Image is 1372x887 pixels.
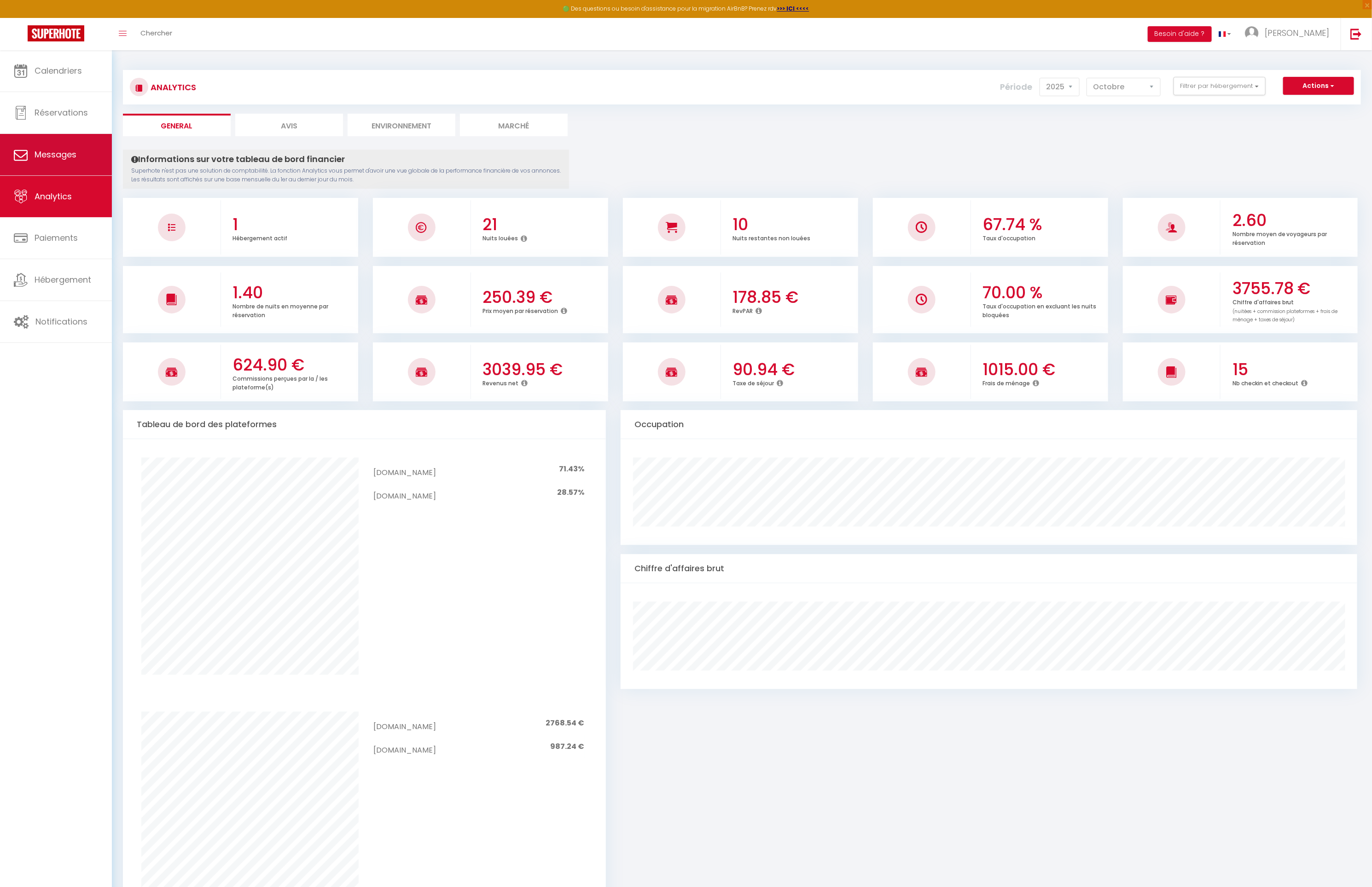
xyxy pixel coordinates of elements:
[1238,18,1341,50] a: ... [PERSON_NAME]
[733,377,774,387] p: Taxe de séjour
[348,114,455,136] li: Environnement
[483,360,605,379] h3: 3039.95 €
[733,360,855,379] h3: 90.94 €
[235,114,343,136] li: Avis
[1232,377,1299,387] p: Nb checkin et checkout
[483,305,558,315] p: Prix moyen par réservation
[559,464,584,474] span: 71.43%
[1232,296,1338,324] p: Chiffre d'affaires brut
[131,154,561,164] h4: Informations sur votre tableau de bord financier
[1232,279,1355,298] h3: 3755.78 €
[621,410,1357,439] div: Occupation
[233,301,328,319] p: Nombre de nuits en moyenne par réservation
[373,735,436,758] td: [DOMAIN_NAME]
[35,107,88,118] span: Réservations
[1232,211,1355,230] h3: 2.60
[1000,77,1033,97] label: Période
[140,28,172,38] span: Chercher
[1148,26,1212,42] button: Besoin d'aide ?
[483,288,605,307] h3: 250.39 €
[123,114,231,136] li: General
[460,114,568,136] li: Marché
[550,741,584,752] span: 987.24 €
[733,232,810,242] p: Nuits restantes non louées
[733,288,855,307] h3: 178.85 €
[982,232,1035,242] p: Taux d'occupation
[982,283,1105,302] h3: 70.00 %
[233,373,328,391] p: Commissions perçues par la / les plateforme(s)
[373,712,436,735] td: [DOMAIN_NAME]
[777,5,809,12] a: >>> ICI <<<<
[35,232,78,243] span: Paiements
[168,224,175,231] img: NO IMAGE
[621,554,1357,583] div: Chiffre d'affaires brut
[1350,28,1362,40] img: logout
[1232,228,1327,247] p: Nombre moyen de voyageurs par réservation
[148,77,196,98] h3: Analytics
[35,65,82,76] span: Calendriers
[483,377,518,387] p: Revenus net
[483,232,518,242] p: Nuits louées
[131,167,561,184] p: Superhote n'est pas une solution de comptabilité. La fonction Analytics vous permet d'avoir une v...
[1283,77,1354,95] button: Actions
[123,410,606,439] div: Tableau de bord des plateformes
[982,360,1105,379] h3: 1015.00 €
[233,215,355,234] h3: 1
[233,232,287,242] p: Hébergement actif
[373,481,436,504] td: [DOMAIN_NAME]
[1265,27,1329,39] span: [PERSON_NAME]
[1232,308,1338,324] span: (nuitées + commission plateformes + frais de ménage + taxes de séjour)
[35,274,91,285] span: Hébergement
[733,305,753,315] p: RevPAR
[233,355,355,375] h3: 624.90 €
[916,294,927,305] img: NO IMAGE
[1174,77,1266,95] button: Filtrer par hébergement
[982,301,1096,319] p: Taux d'occupation en excluant les nuits bloquées
[1232,360,1355,379] h3: 15
[35,149,76,160] span: Messages
[733,215,855,234] h3: 10
[35,316,87,327] span: Notifications
[1245,26,1259,40] img: ...
[373,458,436,481] td: [DOMAIN_NAME]
[233,283,355,302] h3: 1.40
[982,215,1105,234] h3: 67.74 %
[982,377,1030,387] p: Frais de ménage
[483,215,605,234] h3: 21
[134,18,179,50] a: Chercher
[35,191,72,202] span: Analytics
[1166,294,1177,305] img: NO IMAGE
[546,718,584,728] span: 2768.54 €
[28,25,84,41] img: Super Booking
[557,487,584,498] span: 28.57%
